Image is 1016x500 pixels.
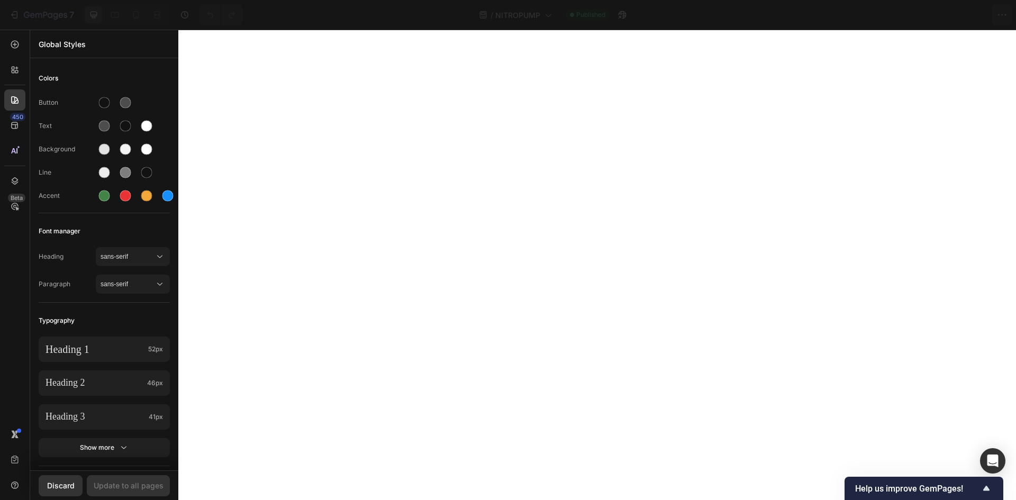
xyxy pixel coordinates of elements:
[915,11,933,20] span: Save
[39,72,58,85] span: Colors
[178,30,1016,500] iframe: Design area
[980,448,1005,474] div: Open Intercom Messenger
[39,39,170,50] p: Global Styles
[101,252,155,261] span: sans-serif
[946,4,990,25] button: Publish
[8,194,25,202] div: Beta
[855,484,980,494] span: Help us improve GemPages!
[39,252,96,261] span: Heading
[96,247,170,266] button: sans-serif
[199,4,242,25] div: Undo/Redo
[101,279,155,289] span: sans-serif
[10,113,25,121] div: 450
[87,475,170,496] button: Update to all pages
[46,342,144,356] p: Heading 1
[46,377,143,389] p: Heading 2
[491,10,493,21] span: /
[39,314,75,327] span: Typography
[47,480,75,491] div: Discard
[39,121,96,131] div: Text
[46,411,144,423] p: Heading 3
[39,225,80,238] span: Font manager
[39,98,96,107] div: Button
[80,442,129,453] div: Show more
[906,4,941,25] button: Save
[855,482,993,495] button: Show survey - Help us improve GemPages!
[39,191,96,201] div: Accent
[39,279,96,289] span: Paragraph
[147,378,163,388] span: 46px
[4,4,79,25] button: 7
[495,10,540,21] span: NITROPUMP
[39,144,96,154] div: Background
[94,480,164,491] div: Update to all pages
[39,438,170,457] button: Show more
[149,412,163,422] span: 41px
[148,344,163,354] span: 52px
[39,475,83,496] button: Discard
[576,10,605,20] span: Published
[39,168,96,177] div: Line
[955,10,981,21] div: Publish
[96,275,170,294] button: sans-serif
[69,8,74,21] p: 7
